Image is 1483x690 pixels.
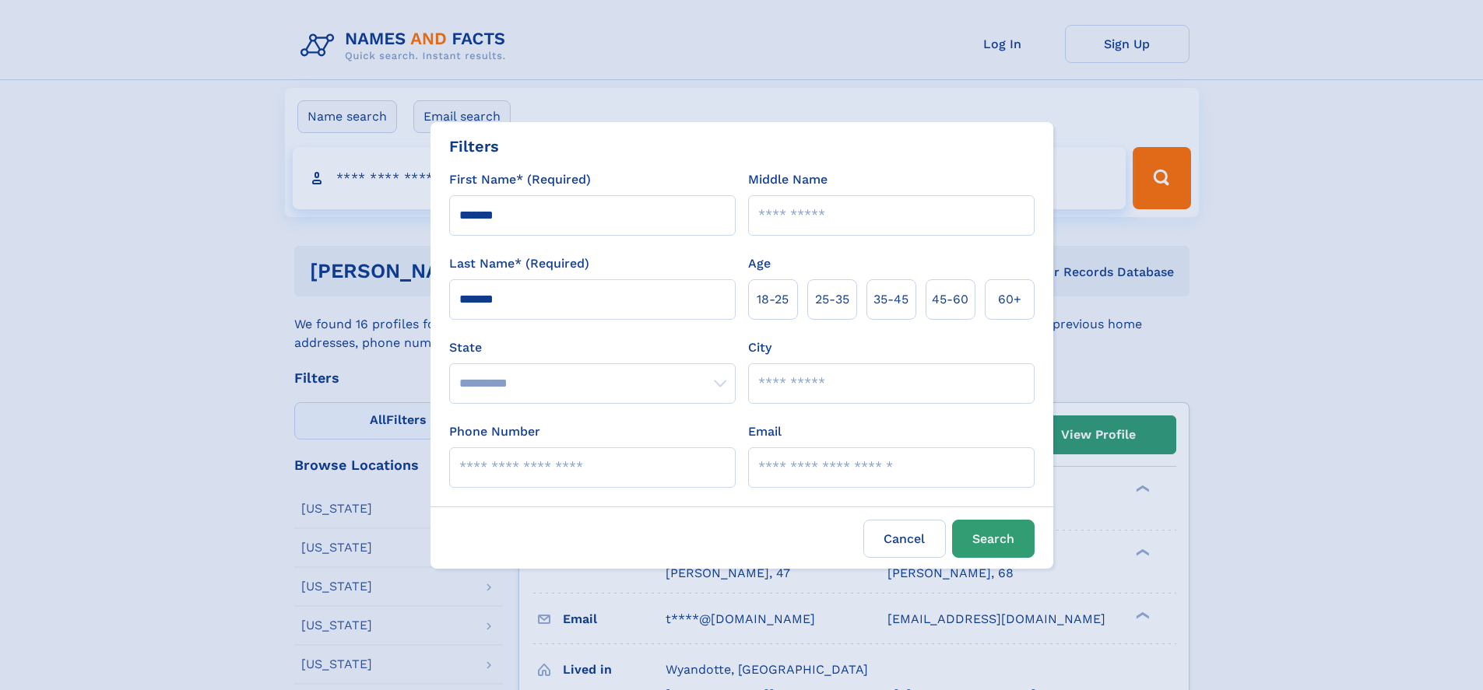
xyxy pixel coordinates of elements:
[952,520,1035,558] button: Search
[815,290,849,309] span: 25‑35
[449,254,589,273] label: Last Name* (Required)
[748,422,782,441] label: Email
[932,290,968,309] span: 45‑60
[873,290,908,309] span: 35‑45
[748,170,828,189] label: Middle Name
[748,254,771,273] label: Age
[998,290,1021,309] span: 60+
[863,520,946,558] label: Cancel
[449,338,736,357] label: State
[449,170,591,189] label: First Name* (Required)
[449,422,540,441] label: Phone Number
[449,135,499,158] div: Filters
[748,338,771,357] label: City
[757,290,789,309] span: 18‑25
